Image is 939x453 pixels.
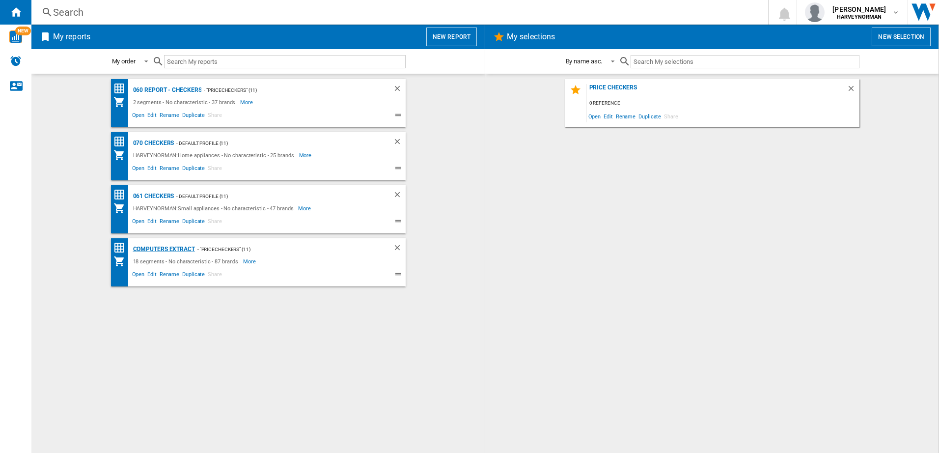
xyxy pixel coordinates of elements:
[181,270,206,282] span: Duplicate
[131,111,146,122] span: Open
[505,28,557,46] h2: My selections
[393,243,406,255] div: Delete
[847,84,859,97] div: Delete
[113,96,131,108] div: My Assortment
[9,30,22,43] img: wise-card.svg
[131,243,195,255] div: Computers extract
[131,96,241,108] div: 2 segments - No characteristic - 37 brands
[146,164,158,175] span: Edit
[146,111,158,122] span: Edit
[426,28,477,46] button: New report
[113,242,131,254] div: Price Matrix
[174,137,373,149] div: - Default profile (11)
[158,111,181,122] span: Rename
[631,55,859,68] input: Search My selections
[832,4,886,14] span: [PERSON_NAME]
[393,84,406,96] div: Delete
[240,96,254,108] span: More
[206,164,223,175] span: Share
[614,110,637,123] span: Rename
[113,149,131,161] div: My Assortment
[393,137,406,149] div: Delete
[158,164,181,175] span: Rename
[587,110,603,123] span: Open
[206,217,223,228] span: Share
[51,28,92,46] h2: My reports
[393,190,406,202] div: Delete
[805,2,825,22] img: profile.jpg
[663,110,680,123] span: Share
[206,270,223,282] span: Share
[181,164,206,175] span: Duplicate
[158,270,181,282] span: Rename
[299,149,313,161] span: More
[181,111,206,122] span: Duplicate
[15,27,31,35] span: NEW
[146,217,158,228] span: Edit
[131,164,146,175] span: Open
[113,83,131,95] div: Price Matrix
[872,28,931,46] button: New selection
[158,217,181,228] span: Rename
[131,217,146,228] span: Open
[195,243,373,255] div: - "PriceCheckers" (11)
[113,136,131,148] div: Price Matrix
[243,255,257,267] span: More
[113,255,131,267] div: My Assortment
[131,202,299,214] div: HARVEYNORMAN:Small appliances - No characteristic - 47 brands
[112,57,136,65] div: My order
[146,270,158,282] span: Edit
[10,55,22,67] img: alerts-logo.svg
[131,190,174,202] div: 061 Checkers
[131,84,202,96] div: 060 report - Checkers
[113,202,131,214] div: My Assortment
[298,202,312,214] span: More
[566,57,603,65] div: By name asc.
[637,110,663,123] span: Duplicate
[131,270,146,282] span: Open
[131,255,244,267] div: 18 segments - No characteristic - 87 brands
[587,97,859,110] div: 0 reference
[131,149,299,161] div: HARVEYNORMAN:Home appliances - No characteristic - 25 brands
[164,55,406,68] input: Search My reports
[131,137,174,149] div: 070 Checkers
[587,84,847,97] div: Price Checkers
[53,5,743,19] div: Search
[201,84,373,96] div: - "PriceCheckers" (11)
[181,217,206,228] span: Duplicate
[174,190,373,202] div: - Default profile (11)
[113,189,131,201] div: Price Matrix
[206,111,223,122] span: Share
[837,14,882,20] b: HARVEYNORMAN
[602,110,614,123] span: Edit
